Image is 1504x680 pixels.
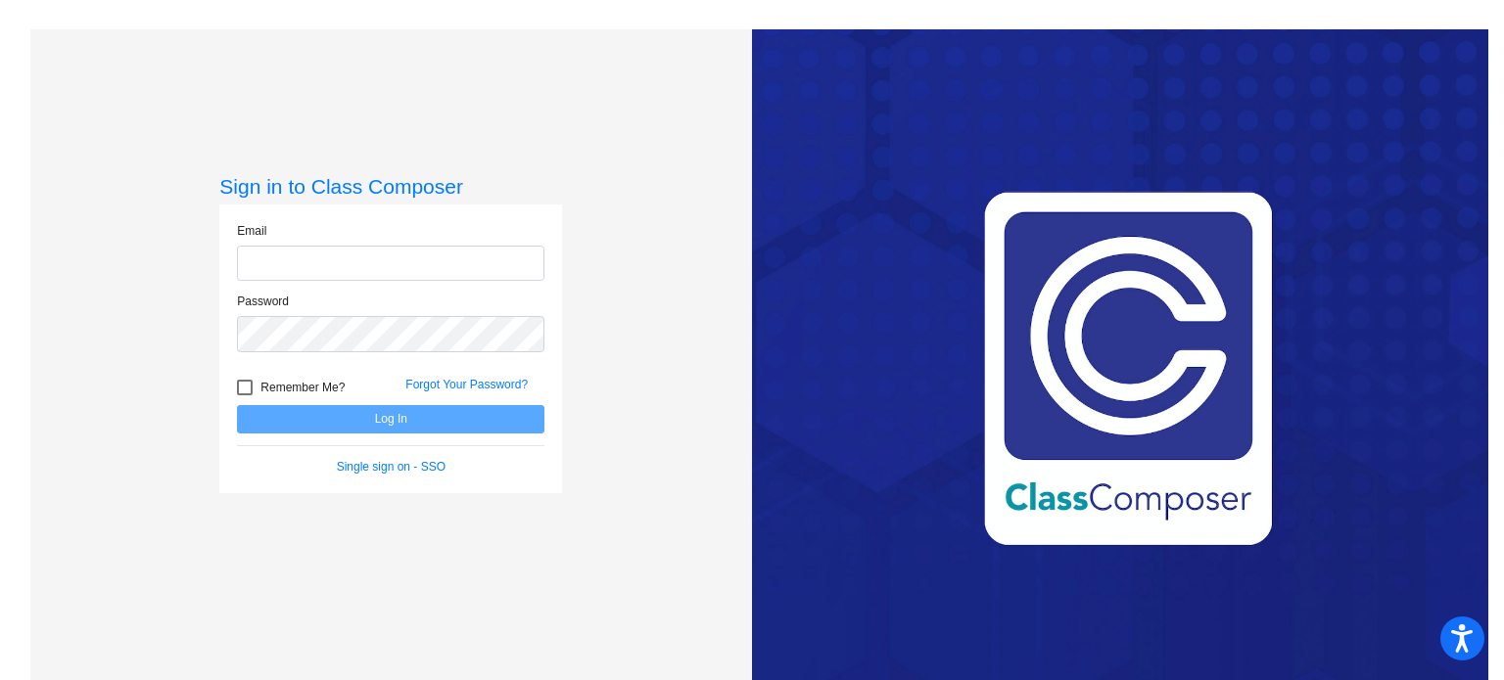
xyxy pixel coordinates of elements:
[260,376,345,399] span: Remember Me?
[337,460,446,474] a: Single sign on - SSO
[237,405,544,433] button: Log In
[219,174,562,199] h3: Sign in to Class Composer
[405,378,528,391] a: Forgot Your Password?
[237,222,266,240] label: Email
[237,293,289,310] label: Password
